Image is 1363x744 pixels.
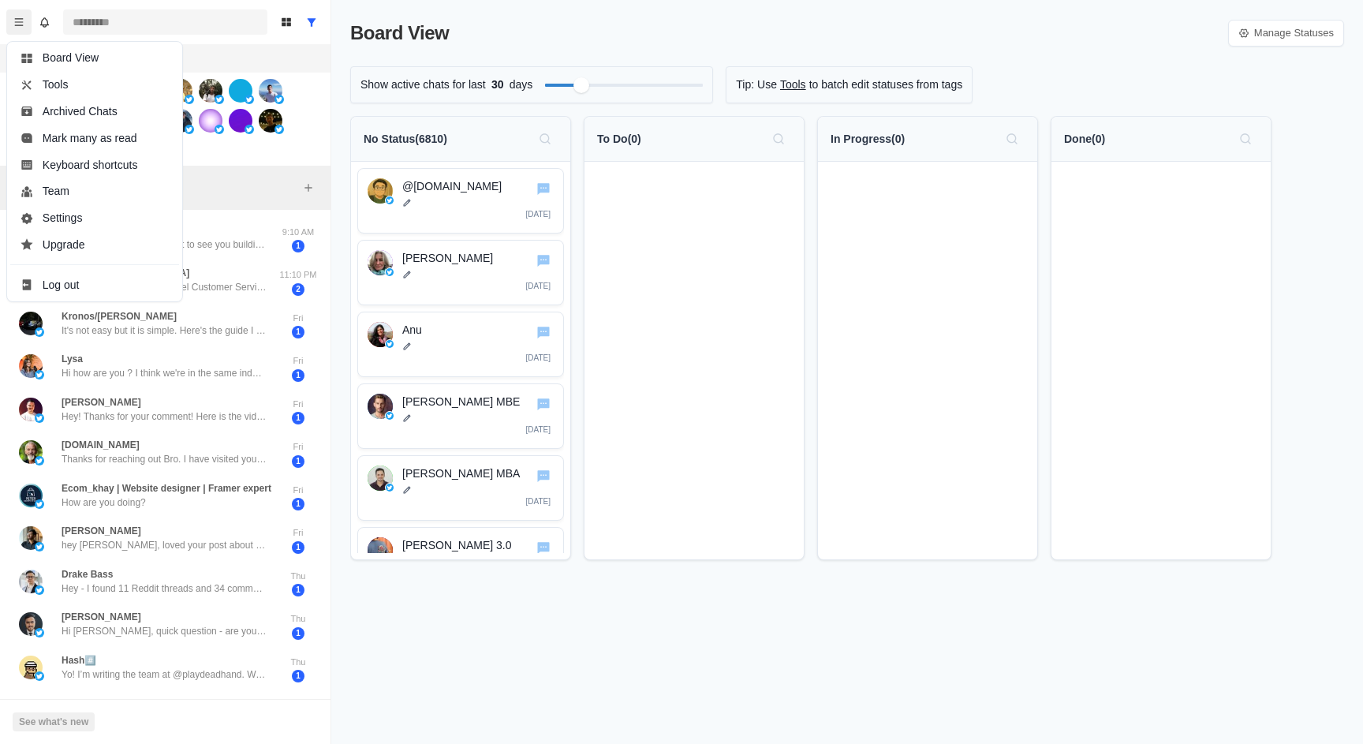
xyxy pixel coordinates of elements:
[292,627,304,640] span: 1
[62,538,267,552] p: hey [PERSON_NAME], loved your post about tracking social media mentions. its a smart way to find ...
[278,656,318,669] p: Thu
[299,9,324,35] button: Show all conversations
[368,465,393,491] img: Fares Alkudmani MBA
[1228,20,1344,47] a: Manage Statuses
[62,667,267,682] p: Yo! I’m writing the team at @playdeadhand. We’re inviting have you join our team as a support mem...
[13,712,95,731] button: See what's new
[1233,126,1258,151] button: Search
[35,327,44,337] img: picture
[386,340,394,348] img: twitter
[35,456,44,465] img: picture
[62,409,267,424] p: Hey! Thanks for your comment! Here is the video: [URL][DOMAIN_NAME] PS : let me know what you thi...
[274,9,299,35] button: Board View
[62,366,267,380] p: Hi how are you ? I think we're in the same industry. Are you partnered with infopreneurs?
[278,226,318,239] p: 9:10 AM
[526,280,551,292] p: [DATE]
[278,484,318,497] p: Fri
[368,250,393,275] img: Rebecca Caroe
[274,125,284,134] img: picture
[199,109,222,133] img: picture
[360,77,486,93] p: Show active chats for last
[62,581,267,596] p: Hey - I found 11 Reddit threads and 34 comments where people are already looking into scaling sof...
[245,125,254,134] img: picture
[35,628,44,637] img: picture
[229,109,252,133] img: picture
[278,440,318,454] p: Fri
[62,352,83,366] p: Lysa
[215,95,224,104] img: picture
[597,131,641,148] p: To Do ( 0 )
[809,77,963,93] p: to batch edit statuses from tags
[831,131,905,148] p: In Progress ( 0 )
[368,178,393,204] img: @Jenpasit.bsky.social
[19,312,43,335] img: picture
[368,322,393,347] img: Anu
[532,126,558,151] button: Search
[386,196,394,204] img: twitter
[486,77,510,93] span: 30
[6,9,32,35] button: Menu
[292,283,304,296] span: 2
[259,109,282,133] img: picture
[780,77,806,93] a: Tools
[62,567,113,581] p: Drake Bass
[19,398,43,421] img: picture
[766,126,791,151] button: Search
[278,312,318,325] p: Fri
[402,394,554,410] p: [PERSON_NAME] MBE
[278,268,318,282] p: 11:10 PM
[278,398,318,411] p: Fri
[62,524,141,538] p: [PERSON_NAME]
[535,539,552,556] button: Go to chat
[278,612,318,626] p: Thu
[526,495,551,507] p: [DATE]
[19,484,43,507] img: picture
[402,537,554,554] p: [PERSON_NAME] 3.0
[19,570,43,593] img: picture
[292,584,304,596] span: 1
[274,95,284,104] img: picture
[402,250,554,267] p: [PERSON_NAME]
[185,125,194,134] img: picture
[292,541,304,554] span: 1
[62,481,271,495] p: Ecom_khay | Website designer | Framer expert
[999,126,1025,151] button: Search
[526,352,551,364] p: [DATE]
[535,467,552,484] button: Go to chat
[292,412,304,424] span: 1
[1064,131,1105,148] p: Done ( 0 )
[32,9,57,35] button: Notifications
[62,323,267,338] p: It's not easy but it is simple. Here's the guide I use to make $100k/m. [URL][DOMAIN_NAME]
[278,526,318,540] p: Fri
[229,79,252,103] img: picture
[402,322,554,338] p: Anu
[19,440,43,464] img: picture
[510,77,533,93] p: days
[299,178,318,197] button: Add filters
[292,498,304,510] span: 1
[368,537,393,563] img: ROGER 3.0
[62,438,140,452] p: [DOMAIN_NAME]
[402,465,554,482] p: [PERSON_NAME] MBA
[199,79,222,103] img: picture
[185,95,194,104] img: picture
[62,309,177,323] p: Kronos/[PERSON_NAME]
[292,240,304,252] span: 1
[535,252,552,269] button: Go to chat
[215,125,224,134] img: picture
[62,452,267,466] p: Thanks for reaching out Bro. I have visited your profile and site - and need to express that I do...
[19,526,43,550] img: picture
[62,610,141,624] p: [PERSON_NAME]
[35,499,44,509] img: picture
[35,671,44,681] img: picture
[35,542,44,551] img: picture
[526,424,551,436] p: [DATE]
[368,394,393,419] img: Dr Liam Hackett MBE
[62,395,141,409] p: [PERSON_NAME]
[386,412,394,420] img: twitter
[278,570,318,583] p: Thu
[19,354,43,378] img: picture
[736,77,777,93] p: Tip: Use
[350,19,449,47] p: Board View
[62,624,267,638] p: Hi [PERSON_NAME], quick question - are you looking for a professional to take care of your social...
